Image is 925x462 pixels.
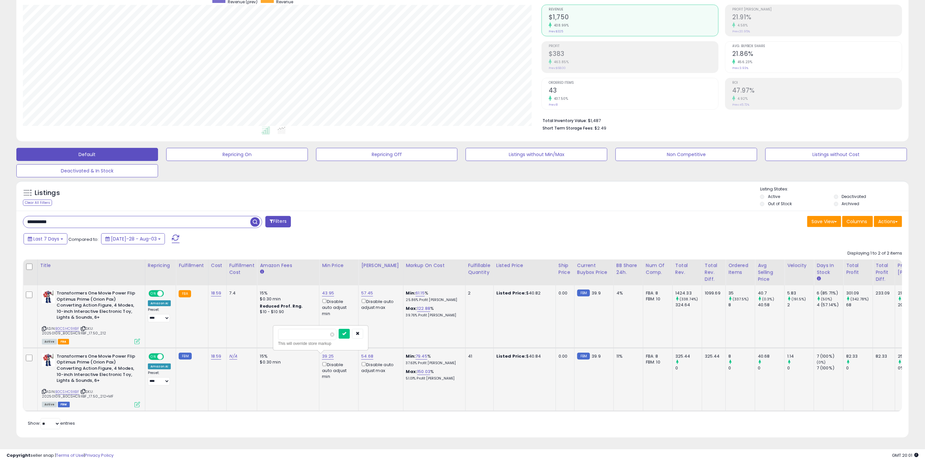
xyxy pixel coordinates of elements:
button: Repricing Off [316,148,458,161]
small: (342.78%) [850,296,869,302]
small: FBA [179,290,191,297]
b: Short Term Storage Fees: [543,125,594,131]
span: Columns [846,218,867,225]
div: 6 (85.71%) [817,290,843,296]
button: Save View [807,216,841,227]
div: 1.14 [787,353,814,359]
p: 51.01% Profit [PERSON_NAME] [406,376,460,381]
div: Ship Price [559,262,572,276]
div: Disable auto adjust max [361,298,398,311]
p: 37.63% Profit [PERSON_NAME] [406,361,460,365]
a: 18.59 [211,353,222,360]
b: Listed Price: [496,290,526,296]
a: 43.95 [322,290,334,296]
label: Active [768,194,780,199]
div: Avg Selling Price [758,262,782,283]
div: 7 (100%) [817,365,843,371]
div: 0 [846,365,873,371]
div: Fulfillable Quantity [468,262,491,276]
div: $0.30 min [260,296,314,302]
label: Deactivated [842,194,866,199]
div: Preset: [148,371,171,385]
div: 1099.69 [705,290,720,296]
div: 11% [616,353,638,359]
div: Title [40,262,142,269]
div: Num of Comp. [646,262,670,276]
small: (337.5%) [733,296,749,302]
div: 325.44 [705,353,720,359]
div: FBM: 10 [646,296,667,302]
div: FBA: 8 [646,353,667,359]
div: Velocity [787,262,811,269]
div: FBA: 8 [646,290,667,296]
div: 0 [728,365,755,371]
h5: Listings [35,188,60,198]
div: 35 [728,290,755,296]
button: Columns [842,216,873,227]
div: 8 [728,353,755,359]
button: Listings without Min/Max [466,148,607,161]
h2: 43 [549,87,718,96]
div: Displaying 1 to 2 of 2 items [847,250,902,257]
span: Show: entries [28,420,75,426]
div: 15% [260,290,314,296]
small: Prev: 20.95% [732,29,750,33]
div: 82.33 [846,353,873,359]
span: [DATE]-28 - Aug-03 [111,236,157,242]
b: Min: [406,290,416,296]
div: 5.83 [787,290,814,296]
div: Clear All Filters [23,200,52,206]
h2: 21.86% [732,50,902,59]
div: ASIN: [42,353,140,407]
small: 463.85% [552,60,569,64]
div: 40.58 [758,302,784,308]
span: 39.9 [592,290,601,296]
button: Last 7 Days [24,233,67,244]
label: Out of Stock [768,201,792,206]
div: 301.09 [846,290,873,296]
button: Default [16,148,158,161]
button: Repricing On [166,148,308,161]
div: 0 [758,365,784,371]
a: B0CSHC9XBF [55,389,79,395]
small: (50%) [821,296,832,302]
div: 0 [675,365,702,371]
p: 25.86% Profit [PERSON_NAME] [406,298,460,302]
div: Repricing [148,262,173,269]
div: 40.7 [758,290,784,296]
div: Markup on Cost [406,262,463,269]
span: 39.9 [592,353,601,359]
div: seller snap | | [7,453,114,459]
span: | SKU: 20250109_B0CSHC9XBF_17.50_212+MF [42,389,114,399]
li: $1,487 [543,116,897,124]
div: 2 [468,290,489,296]
div: Current Buybox Price [577,262,611,276]
div: 68 [846,302,873,308]
div: 4 (57.14%) [817,302,843,308]
small: FBM [577,290,590,296]
div: Disable auto adjust max [361,361,398,374]
span: OFF [163,354,173,359]
span: ON [149,354,157,359]
button: Filters [265,216,291,227]
div: Amazon AI [148,300,171,306]
p: 39.76% Profit [PERSON_NAME] [406,313,460,318]
span: ROI [732,81,902,85]
small: FBM [577,353,590,360]
div: Days In Stock [817,262,841,276]
div: FBM: 10 [646,359,667,365]
div: $0.30 min [260,359,314,365]
span: 2025-08-11 20:01 GMT [892,452,918,458]
div: 1424.33 [675,290,702,296]
small: Amazon Fees. [260,269,264,275]
button: Non Competitive [615,148,757,161]
a: N/A [229,353,237,360]
h2: $383 [549,50,718,59]
img: 41Opgg7vsFL._SL40_.jpg [42,353,55,366]
p: Listing States: [760,186,909,192]
span: Profit [PERSON_NAME] [732,8,902,11]
small: (191.5%) [792,296,806,302]
div: Disable auto adjust min [322,298,353,317]
a: 18.59 [211,290,222,296]
b: Min: [406,353,416,359]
